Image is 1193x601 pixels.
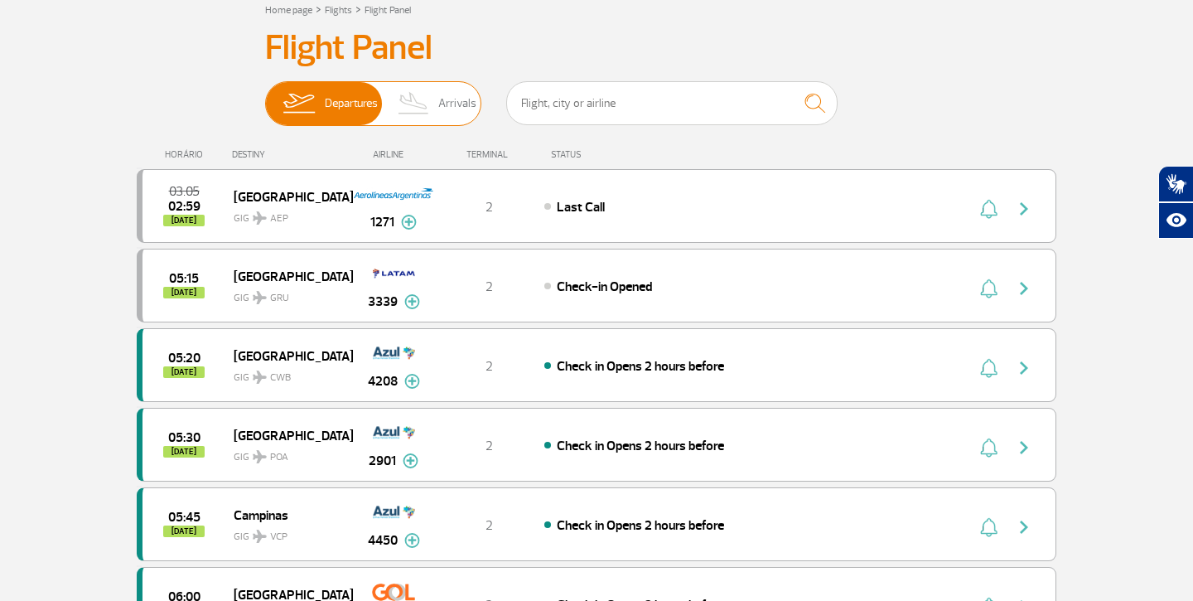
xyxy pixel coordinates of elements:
span: AEP [270,211,288,226]
span: Check in Opens 2 hours before [557,438,724,454]
span: [DATE] [163,287,205,298]
img: destiny_airplane.svg [253,211,267,225]
img: sino-painel-voo.svg [980,279,997,298]
img: sino-painel-voo.svg [980,358,997,378]
div: STATUS [543,149,678,160]
img: seta-direita-painel-voo.svg [1014,279,1034,298]
a: Flights [325,4,352,17]
span: GIG [234,441,340,465]
span: GIG [234,361,340,385]
img: seta-direita-painel-voo.svg [1014,517,1034,537]
span: 2025-08-29 05:20:00 [168,352,200,364]
img: slider-embarque [273,82,325,125]
a: Flight Panel [365,4,411,17]
input: Flight, city or airline [506,81,838,125]
span: 2 [485,438,493,454]
span: [DATE] [163,366,205,378]
span: 2 [485,358,493,375]
div: DESTINY [232,149,353,160]
span: [DATE] [163,215,205,226]
span: GRU [270,291,289,306]
img: seta-direita-painel-voo.svg [1014,199,1034,219]
span: GIG [234,202,340,226]
img: destiny_airplane.svg [253,450,267,463]
span: 2 [485,279,493,295]
img: seta-direita-painel-voo.svg [1014,358,1034,378]
div: TERMINAL [435,149,543,160]
span: [GEOGRAPHIC_DATA] [234,265,340,287]
span: POA [270,450,288,465]
span: Departures [325,82,378,125]
img: sino-painel-voo.svg [980,199,997,219]
span: [GEOGRAPHIC_DATA] [234,186,340,207]
img: mais-info-painel-voo.svg [404,533,420,548]
a: Home page [265,4,312,17]
span: 2025-08-29 05:45:00 [168,511,200,523]
div: AIRLINE [352,149,435,160]
span: Check in Opens 2 hours before [557,358,724,375]
span: Check in Opens 2 hours before [557,517,724,534]
div: HORÁRIO [142,149,232,160]
span: [GEOGRAPHIC_DATA] [234,345,340,366]
span: [DATE] [163,526,205,537]
div: Plugin de acessibilidade da Hand Talk. [1158,166,1193,239]
img: sino-painel-voo.svg [980,517,997,537]
span: Campinas [234,504,340,526]
img: mais-info-painel-voo.svg [404,374,420,389]
h3: Flight Panel [265,27,928,69]
span: Check-in Opened [557,279,652,295]
span: Arrivals [438,82,476,125]
span: 2025-08-29 03:05:00 [169,186,200,197]
span: Last Call [557,199,605,216]
button: Abrir tradutor de língua de sinais. [1158,166,1193,202]
span: 2025-08-29 02:59:25 [168,201,200,212]
img: mais-info-painel-voo.svg [403,453,418,468]
span: 2901 [369,451,396,471]
span: CWB [270,371,291,385]
span: 1271 [370,212,394,232]
button: Abrir recursos assistivos. [1158,202,1193,239]
img: destiny_airplane.svg [253,371,267,384]
span: 4450 [368,531,398,550]
span: 2025-08-29 05:30:00 [168,432,200,443]
img: mais-info-painel-voo.svg [404,294,420,309]
span: 4208 [368,371,398,391]
span: 2025-08-29 05:15:00 [169,273,199,284]
span: 2 [485,517,493,534]
img: mais-info-painel-voo.svg [401,215,417,230]
span: 2 [485,199,493,216]
img: destiny_airplane.svg [253,291,267,304]
span: VCP [270,530,287,545]
img: slider-desembarque [389,82,438,125]
span: 3339 [368,292,398,312]
span: [GEOGRAPHIC_DATA] [234,424,340,446]
span: GIG [234,521,340,545]
span: GIG [234,282,340,306]
img: seta-direita-painel-voo.svg [1014,438,1034,458]
img: sino-painel-voo.svg [980,438,997,458]
img: destiny_airplane.svg [253,530,267,543]
span: [DATE] [163,446,205,458]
